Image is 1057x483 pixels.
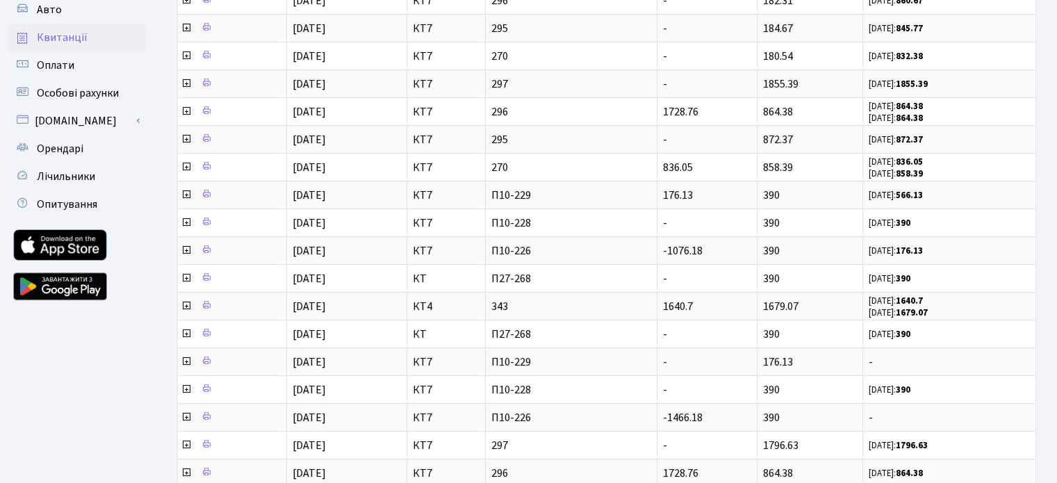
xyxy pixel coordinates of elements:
a: Орендарі [7,135,146,163]
span: КТ7 [413,79,480,90]
b: 845.77 [896,22,923,35]
small: [DATE]: [869,167,923,180]
a: Особові рахунки [7,79,146,107]
a: Опитування [7,190,146,218]
span: 858.39 [763,160,793,175]
span: П27-268 [491,329,651,340]
b: 858.39 [896,167,923,180]
span: - [869,357,1030,368]
span: [DATE] [293,215,326,231]
span: Оплати [37,58,74,73]
span: - [663,76,667,92]
span: 390 [763,410,780,425]
b: 390 [896,217,910,229]
small: [DATE]: [869,217,910,229]
span: КТ7 [413,218,480,229]
b: 390 [896,272,910,285]
small: [DATE]: [869,467,923,480]
span: - [663,327,667,342]
span: [DATE] [293,243,326,259]
span: 184.67 [763,21,793,36]
span: 297 [491,79,651,90]
span: Орендарі [37,141,83,156]
span: [DATE] [293,271,326,286]
span: Лічильники [37,169,95,184]
span: - [663,21,667,36]
span: -1076.18 [663,243,703,259]
small: [DATE]: [869,295,923,307]
span: КТ [413,329,480,340]
span: [DATE] [293,160,326,175]
span: 180.54 [763,49,793,64]
small: [DATE]: [869,306,928,319]
span: КТ7 [413,412,480,423]
span: 390 [763,243,780,259]
span: КТ7 [413,134,480,145]
span: 1728.76 [663,466,698,481]
span: - [663,382,667,398]
span: 872.37 [763,132,793,147]
span: 295 [491,134,651,145]
span: 296 [491,468,651,479]
span: КТ7 [413,357,480,368]
span: [DATE] [293,132,326,147]
span: -1466.18 [663,410,703,425]
span: 343 [491,301,651,312]
b: 390 [896,328,910,341]
span: 1679.07 [763,299,798,314]
span: 270 [491,51,651,62]
span: КТ4 [413,301,480,312]
b: 872.37 [896,133,923,146]
b: 390 [896,384,910,396]
small: [DATE]: [869,100,923,113]
span: 390 [763,215,780,231]
span: [DATE] [293,382,326,398]
span: 864.38 [763,104,793,120]
small: [DATE]: [869,156,923,168]
span: П10-226 [491,412,651,423]
span: КТ7 [413,162,480,173]
span: КТ7 [413,245,480,256]
span: КТ7 [413,106,480,117]
span: - [663,49,667,64]
span: 176.13 [763,354,793,370]
span: 1855.39 [763,76,798,92]
span: [DATE] [293,327,326,342]
span: Опитування [37,197,97,212]
span: 270 [491,162,651,173]
span: 1728.76 [663,104,698,120]
span: [DATE] [293,49,326,64]
span: [DATE] [293,410,326,425]
b: 864.38 [896,112,923,124]
span: КТ7 [413,468,480,479]
b: 1640.7 [896,295,923,307]
span: [DATE] [293,299,326,314]
span: П10-229 [491,190,651,201]
small: [DATE]: [869,328,910,341]
span: - [663,438,667,453]
a: [DOMAIN_NAME] [7,107,146,135]
b: 864.38 [896,467,923,480]
span: П10-228 [491,384,651,395]
span: [DATE] [293,466,326,481]
small: [DATE]: [869,439,928,452]
span: - [869,412,1030,423]
span: - [663,271,667,286]
span: Авто [37,2,62,17]
span: 864.38 [763,466,793,481]
b: 1796.63 [896,439,928,452]
b: 836.05 [896,156,923,168]
span: Квитанції [37,30,88,45]
span: [DATE] [293,188,326,203]
a: Оплати [7,51,146,79]
small: [DATE]: [869,189,923,202]
span: КТ7 [413,440,480,451]
span: 1640.7 [663,299,693,314]
b: 566.13 [896,189,923,202]
span: П10-228 [491,218,651,229]
span: [DATE] [293,76,326,92]
span: КТ [413,273,480,284]
small: [DATE]: [869,112,923,124]
small: [DATE]: [869,245,923,257]
b: 1679.07 [896,306,928,319]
